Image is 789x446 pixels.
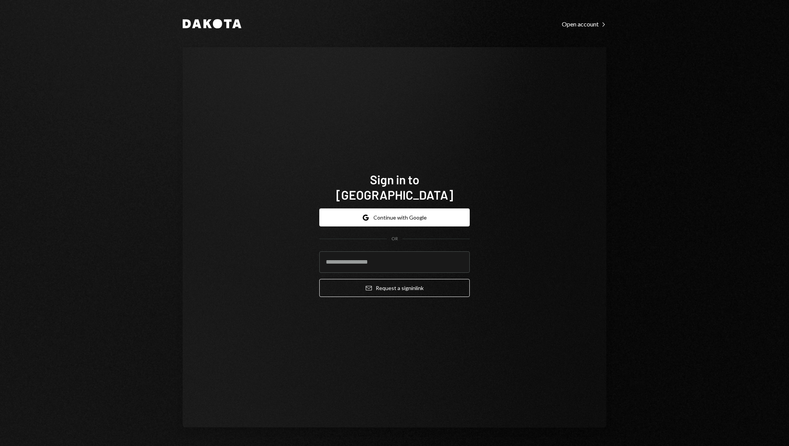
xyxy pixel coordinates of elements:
button: Continue with Google [319,208,470,226]
button: Request a signinlink [319,279,470,297]
h1: Sign in to [GEOGRAPHIC_DATA] [319,172,470,202]
a: Open account [562,20,606,28]
div: OR [391,236,398,242]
